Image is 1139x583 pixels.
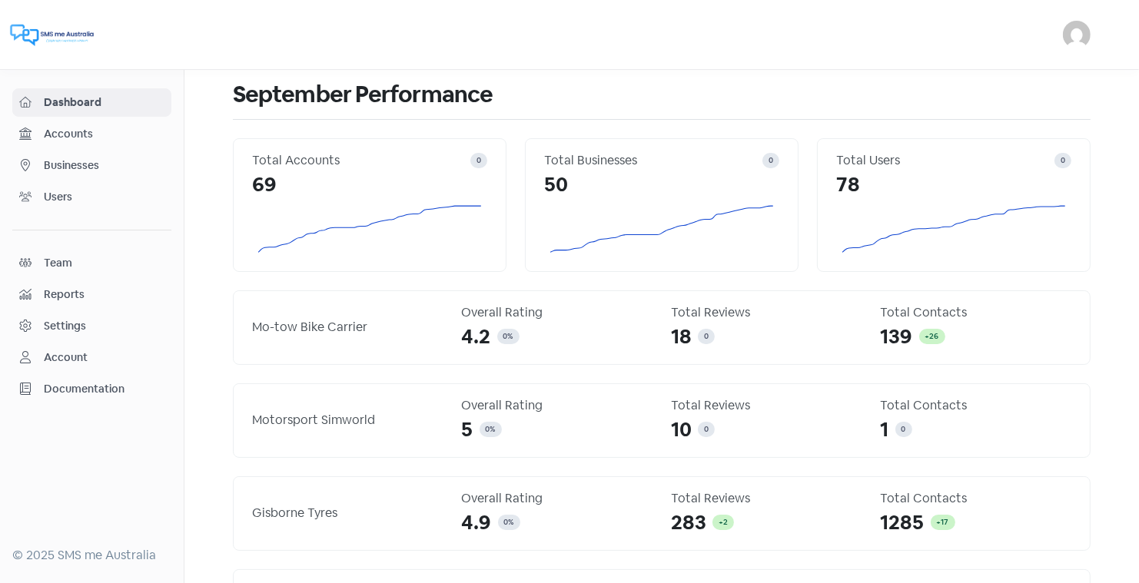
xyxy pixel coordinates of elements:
[881,303,1072,322] div: Total Contacts
[252,170,487,200] div: 69
[44,381,164,397] span: Documentation
[925,331,939,341] span: +26
[44,287,164,303] span: Reports
[12,249,171,277] a: Team
[504,517,509,527] span: 0
[719,517,728,527] span: +2
[490,424,496,434] span: %
[252,411,443,429] div: Motorsport Simworld
[44,318,86,334] div: Settings
[704,331,709,341] span: 0
[12,120,171,148] a: Accounts
[462,415,473,445] span: 5
[881,508,925,538] span: 1285
[252,151,470,170] div: Total Accounts
[937,517,949,527] span: +17
[671,303,862,322] div: Total Reviews
[509,517,514,527] span: %
[544,170,779,200] div: 50
[477,155,481,165] span: 0
[1061,155,1065,165] span: 0
[671,322,692,352] span: 18
[769,155,773,165] span: 0
[44,157,164,174] span: Businesses
[544,151,762,170] div: Total Businesses
[486,424,490,434] span: 0
[462,303,653,322] div: Overall Rating
[671,508,706,538] span: 283
[462,489,653,508] div: Overall Rating
[12,280,171,309] a: Reports
[12,183,171,211] a: Users
[671,396,862,415] div: Total Reviews
[252,504,443,522] div: Gisborne Tyres
[12,546,171,565] div: © 2025 SMS me Australia
[44,255,164,271] span: Team
[44,126,164,142] span: Accounts
[881,322,913,352] span: 139
[881,489,1072,508] div: Total Contacts
[252,318,443,336] div: Mo-tow Bike Carrier
[12,151,171,180] a: Businesses
[836,170,1071,200] div: 78
[671,489,862,508] div: Total Reviews
[44,94,164,111] span: Dashboard
[233,70,1091,119] h1: September Performance
[44,189,164,205] span: Users
[902,424,906,434] span: 0
[881,415,889,445] span: 1
[12,343,171,372] a: Account
[12,312,171,340] a: Settings
[1063,21,1091,48] img: User
[671,415,692,445] span: 10
[503,331,508,341] span: 0
[12,88,171,117] a: Dashboard
[881,396,1072,415] div: Total Contacts
[462,322,491,352] span: 4.2
[44,349,88,366] div: Account
[704,424,709,434] span: 0
[12,375,171,403] a: Documentation
[836,151,1054,170] div: Total Users
[508,331,513,341] span: %
[462,396,653,415] div: Overall Rating
[462,508,492,538] span: 4.9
